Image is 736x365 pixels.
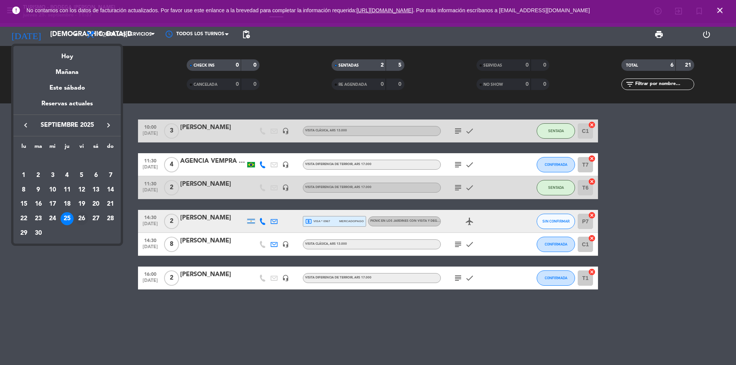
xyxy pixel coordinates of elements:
div: 13 [89,183,102,196]
div: 1 [17,169,30,182]
th: sábado [89,142,103,154]
td: 28 de septiembre de 2025 [103,211,118,226]
div: Mañana [13,62,121,77]
td: 26 de septiembre de 2025 [74,211,89,226]
div: 22 [17,212,30,225]
td: 7 de septiembre de 2025 [103,168,118,183]
td: 20 de septiembre de 2025 [89,197,103,211]
div: 14 [104,183,117,196]
td: 17 de septiembre de 2025 [45,197,60,211]
td: 15 de septiembre de 2025 [16,197,31,211]
td: 2 de septiembre de 2025 [31,168,46,183]
div: 3 [46,169,59,182]
td: 29 de septiembre de 2025 [16,226,31,241]
div: 10 [46,183,59,196]
td: 27 de septiembre de 2025 [89,211,103,226]
div: 11 [61,183,74,196]
td: SEP. [16,154,118,168]
div: Hoy [13,46,121,62]
div: 17 [46,198,59,211]
div: 29 [17,227,30,240]
th: lunes [16,142,31,154]
i: keyboard_arrow_right [104,121,113,130]
div: 27 [89,212,102,225]
div: 30 [32,227,45,240]
div: 16 [32,198,45,211]
div: 18 [61,198,74,211]
button: keyboard_arrow_right [102,120,115,130]
td: 9 de septiembre de 2025 [31,183,46,197]
div: 6 [89,169,102,182]
td: 4 de septiembre de 2025 [60,168,74,183]
div: 8 [17,183,30,196]
div: Reservas actuales [13,99,121,115]
i: keyboard_arrow_left [21,121,30,130]
div: 28 [104,212,117,225]
th: viernes [74,142,89,154]
div: 9 [32,183,45,196]
th: miércoles [45,142,60,154]
td: 5 de septiembre de 2025 [74,168,89,183]
div: 7 [104,169,117,182]
div: 20 [89,198,102,211]
div: 12 [75,183,88,196]
td: 16 de septiembre de 2025 [31,197,46,211]
td: 14 de septiembre de 2025 [103,183,118,197]
div: 19 [75,198,88,211]
div: 24 [46,212,59,225]
div: 26 [75,212,88,225]
span: septiembre 2025 [33,120,102,130]
td: 11 de septiembre de 2025 [60,183,74,197]
td: 3 de septiembre de 2025 [45,168,60,183]
td: 22 de septiembre de 2025 [16,211,31,226]
div: 5 [75,169,88,182]
td: 25 de septiembre de 2025 [60,211,74,226]
td: 12 de septiembre de 2025 [74,183,89,197]
td: 1 de septiembre de 2025 [16,168,31,183]
div: 4 [61,169,74,182]
td: 6 de septiembre de 2025 [89,168,103,183]
td: 21 de septiembre de 2025 [103,197,118,211]
td: 30 de septiembre de 2025 [31,226,46,241]
button: keyboard_arrow_left [19,120,33,130]
div: 2 [32,169,45,182]
td: 18 de septiembre de 2025 [60,197,74,211]
div: 23 [32,212,45,225]
td: 13 de septiembre de 2025 [89,183,103,197]
td: 8 de septiembre de 2025 [16,183,31,197]
div: Este sábado [13,77,121,99]
div: 21 [104,198,117,211]
td: 23 de septiembre de 2025 [31,211,46,226]
div: 15 [17,198,30,211]
td: 19 de septiembre de 2025 [74,197,89,211]
th: jueves [60,142,74,154]
th: domingo [103,142,118,154]
th: martes [31,142,46,154]
div: 25 [61,212,74,225]
td: 24 de septiembre de 2025 [45,211,60,226]
td: 10 de septiembre de 2025 [45,183,60,197]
